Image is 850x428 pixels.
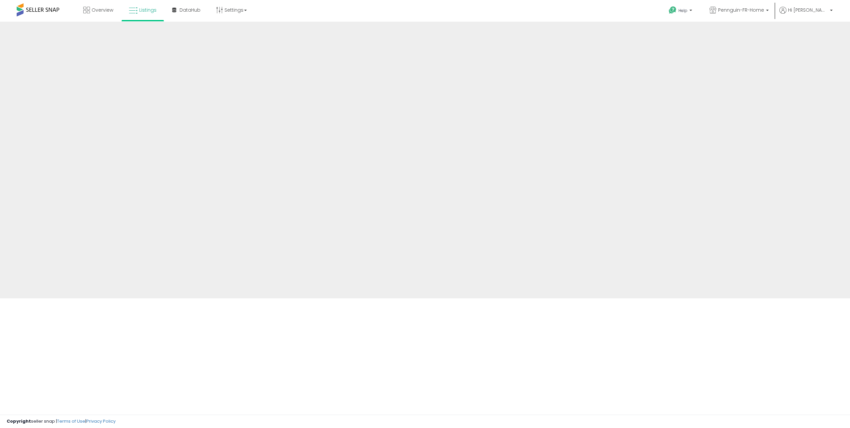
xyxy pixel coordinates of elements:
[718,7,764,13] span: Pennguin-FR-Home
[788,7,828,13] span: Hi [PERSON_NAME]
[779,7,833,22] a: Hi [PERSON_NAME]
[678,8,687,13] span: Help
[139,7,157,13] span: Listings
[663,1,699,22] a: Help
[92,7,113,13] span: Overview
[668,6,677,14] i: Get Help
[180,7,201,13] span: DataHub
